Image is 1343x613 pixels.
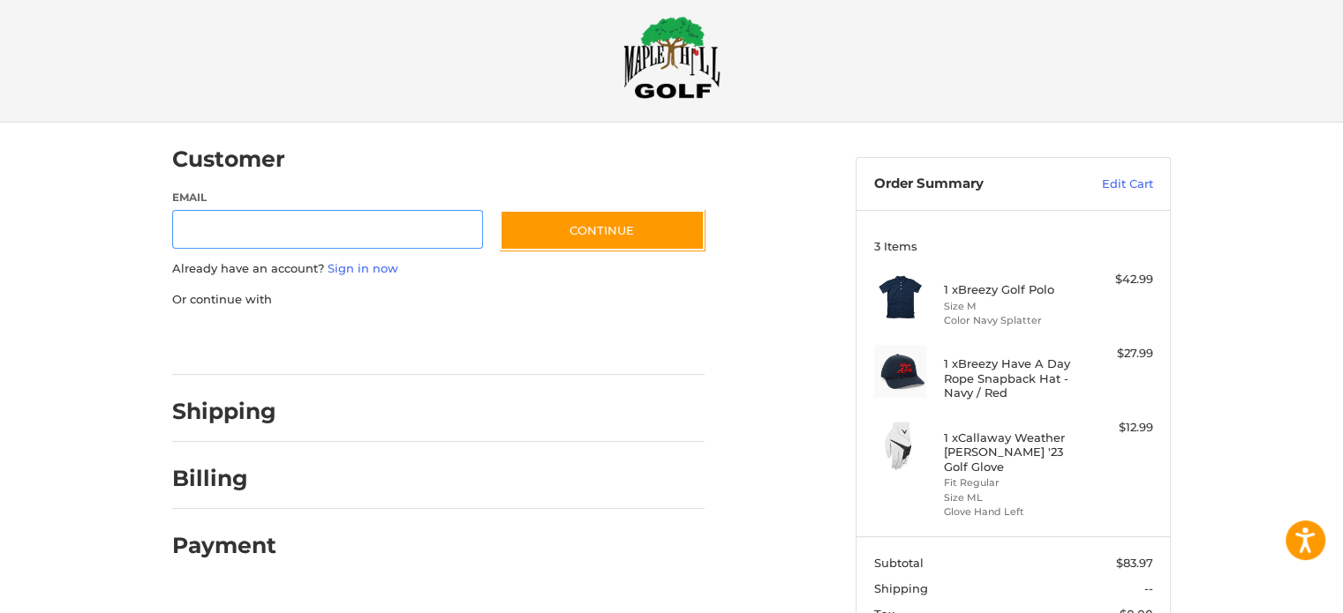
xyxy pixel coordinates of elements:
li: Glove Hand Left [944,505,1079,520]
li: Color Navy Splatter [944,313,1079,328]
div: $27.99 [1083,345,1153,363]
span: Subtotal [874,556,924,570]
span: $83.97 [1116,556,1153,570]
h2: Payment [172,532,276,559]
a: Sign in now [328,261,398,275]
li: Size M [944,299,1079,314]
h3: 3 Items [874,239,1153,253]
div: $42.99 [1083,271,1153,288]
h4: 1 x Breezy Golf Polo [944,282,1079,296]
li: Fit Regular [944,475,1079,490]
h4: 1 x Callaway Weather [PERSON_NAME] '23 Golf Glove [944,430,1079,474]
p: Or continue with [172,291,705,309]
h2: Billing [172,465,275,492]
button: Continue [500,210,705,250]
label: Email [172,190,483,206]
a: Edit Cart [1064,176,1153,193]
iframe: PayPal-venmo [466,325,599,357]
span: -- [1144,581,1153,595]
li: Size ML [944,490,1079,505]
h3: Order Summary [874,176,1064,193]
div: $12.99 [1083,419,1153,437]
h2: Shipping [172,398,276,425]
iframe: Google Customer Reviews [1197,565,1343,613]
img: Maple Hill Golf [623,16,721,99]
span: Shipping [874,581,928,595]
h4: 1 x Breezy Have A Day Rope Snapback Hat - Navy / Red [944,356,1079,400]
p: Already have an account? [172,260,705,278]
iframe: PayPal-paypal [167,325,299,357]
iframe: PayPal-paylater [316,325,449,357]
h2: Customer [172,146,285,173]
